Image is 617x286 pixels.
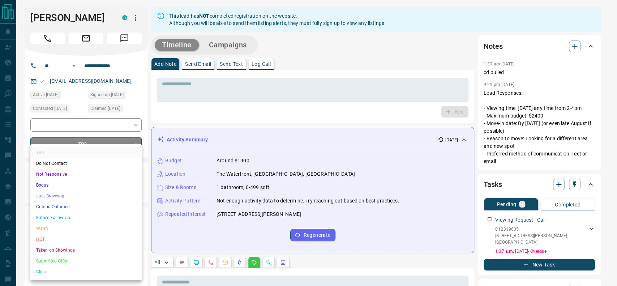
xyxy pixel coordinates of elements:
[30,245,142,256] li: Taken on Showings
[30,180,142,191] li: Bogus
[30,158,142,169] li: Do Not Contact
[30,266,142,277] li: Client
[30,212,142,223] li: Future Follow Up
[30,201,142,212] li: Criteria Obtained
[30,256,142,266] li: Submitted Offer
[30,169,142,180] li: Not Responsive
[30,234,142,245] li: HOT
[30,223,142,234] li: Warm
[30,191,142,201] li: Just Browsing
